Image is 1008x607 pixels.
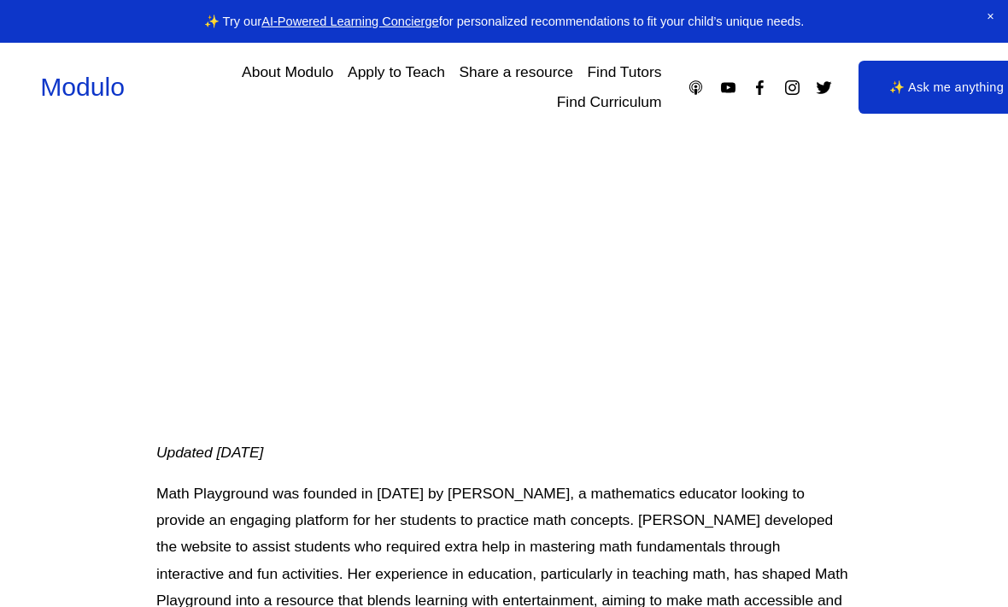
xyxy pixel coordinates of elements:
[261,15,438,28] a: AI-Powered Learning Concierge
[459,57,573,87] a: Share a resource
[815,79,833,97] a: Twitter
[587,57,661,87] a: Find Tutors
[719,79,737,97] a: YouTube
[242,57,333,87] a: About Modulo
[783,79,801,97] a: Instagram
[687,79,705,97] a: Apple Podcasts
[751,79,769,97] a: Facebook
[40,73,125,101] a: Modulo
[156,17,852,410] iframe: Math Playground Fun
[348,57,445,87] a: Apply to Teach
[156,444,263,461] em: Updated [DATE]
[557,87,662,117] a: Find Curriculum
